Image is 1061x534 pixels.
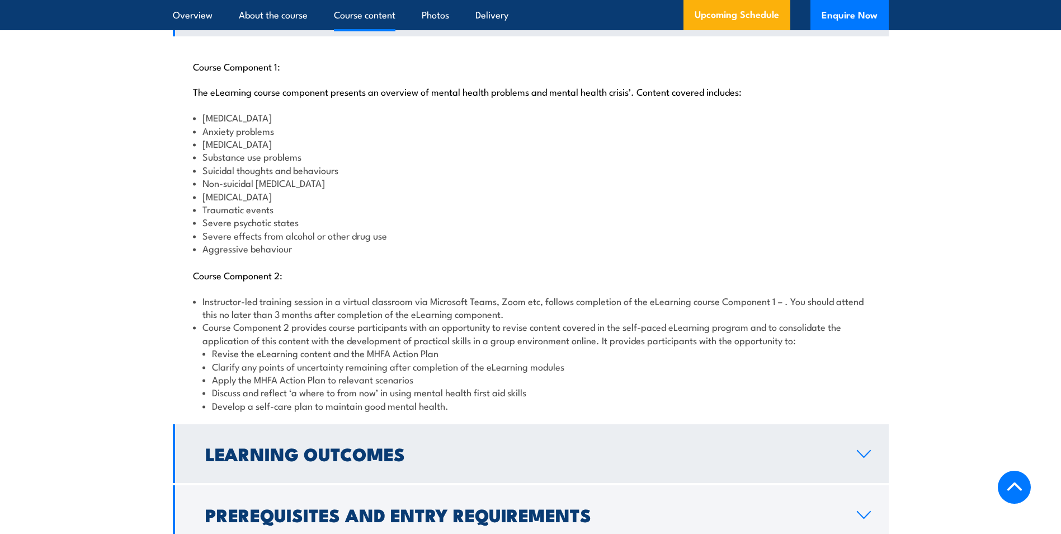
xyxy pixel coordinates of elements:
[193,216,869,228] li: Severe psychotic states
[193,124,869,137] li: Anxiety problems
[193,269,869,280] p: Course Component 2:
[193,294,869,321] li: Instructor-led training session in a virtual classroom via Microsoft Teams, Zoom etc, follows com...
[202,373,869,386] li: Apply the MHFA Action Plan to relevant scenarios
[193,203,869,216] li: Traumatic events
[193,111,869,124] li: [MEDICAL_DATA]
[202,386,869,399] li: Discuss and reflect ‘a where to from now’ in using mental health first aid skills
[193,150,869,163] li: Substance use problems
[193,176,869,189] li: Non-suicidal [MEDICAL_DATA]
[193,320,869,412] li: Course Component 2 provides course participants with an opportunity to revise content covered in ...
[202,360,869,373] li: Clarify any points of uncertainty remaining after completion of the eLearning modules
[205,507,839,522] h2: Prerequisites and Entry Requirements
[193,163,869,176] li: Suicidal thoughts and behaviours
[193,86,869,97] p: The eLearning course component presents an overview of mental health problems and mental health c...
[202,346,869,359] li: Revise the eLearning content and the MHFA Action Plan
[193,242,869,255] li: Aggressive behaviour
[205,446,839,461] h2: Learning Outcomes
[193,229,869,242] li: Severe effects from alcohol or other drug use
[193,190,869,203] li: [MEDICAL_DATA]
[193,137,869,150] li: [MEDICAL_DATA]
[202,399,869,412] li: Develop a self-care plan to maintain good mental health.
[193,60,869,72] p: Course Component 1:
[173,424,889,483] a: Learning Outcomes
